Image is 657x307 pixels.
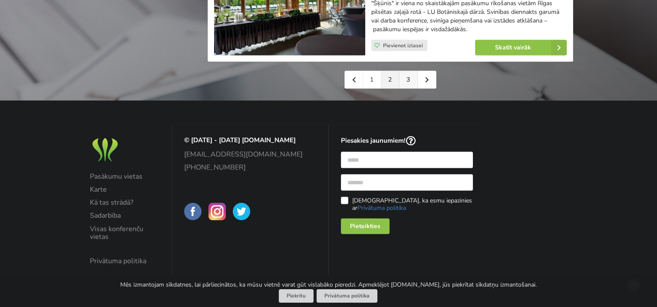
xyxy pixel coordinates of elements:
a: Privātuma politika [90,257,160,265]
a: Karte [90,186,160,193]
span: Pievienot izlasei [383,42,423,49]
p: © [DATE] - [DATE] [DOMAIN_NAME] [184,136,317,144]
a: Privātuma politika [317,289,377,303]
p: Piesakies jaunumiem! [341,136,473,146]
a: [PHONE_NUMBER] [184,163,317,171]
img: BalticMeetingRooms on Instagram [208,203,226,220]
a: 2 [381,71,399,88]
a: Skatīt vairāk [475,40,567,56]
a: Pasākumu vietas [90,173,160,180]
img: BalticMeetingRooms on Facebook [184,203,201,220]
a: [EMAIL_ADDRESS][DOMAIN_NAME] [184,150,317,158]
a: Kā tas strādā? [90,199,160,206]
a: 1 [363,71,381,88]
a: Visas konferenču vietas [90,225,160,241]
img: Baltic Meeting Rooms [90,136,120,164]
a: Sadarbība [90,212,160,219]
a: 3 [399,71,418,88]
img: BalticMeetingRooms on Twitter [233,203,250,220]
div: Pieteikties [341,219,390,234]
label: [DEMOGRAPHIC_DATA], ka esmu iepazinies ar [341,197,473,212]
button: Piekrītu [279,289,314,303]
a: Privātuma politika [357,204,406,212]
